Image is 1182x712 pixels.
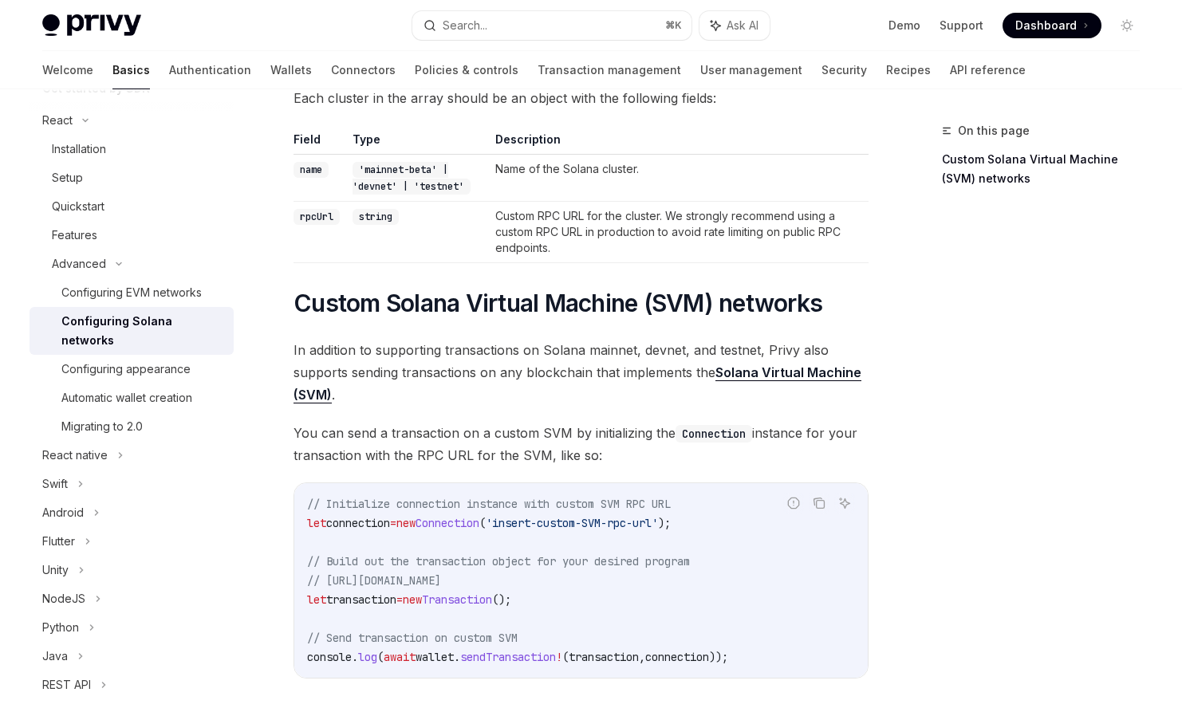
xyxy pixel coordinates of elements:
a: Features [30,221,234,250]
span: In addition to supporting transactions on Solana mainnet, devnet, and testnet, Privy also support... [294,339,869,406]
span: Transaction [422,592,492,607]
span: new [396,516,416,530]
span: transaction [569,650,639,664]
th: Description [489,132,869,155]
span: 'insert-custom-SVM-rpc-url' [486,516,658,530]
span: Connection [416,516,479,530]
div: Java [42,647,68,666]
a: Dashboard [1003,13,1101,38]
div: Configuring Solana networks [61,312,224,350]
span: let [307,516,326,530]
span: ( [377,650,384,664]
div: Migrating to 2.0 [61,417,143,436]
a: Configuring appearance [30,355,234,384]
span: . [454,650,460,664]
button: Report incorrect code [783,493,804,513]
span: = [396,592,403,607]
a: Custom Solana Virtual Machine (SVM) networks [942,147,1152,191]
span: // [URL][DOMAIN_NAME] [307,573,441,588]
code: name [294,162,329,178]
a: Policies & controls [415,51,518,89]
div: Flutter [42,532,75,551]
span: // Initialize connection instance with custom SVM RPC URL [307,497,671,511]
div: Search... [443,16,487,35]
div: Swift [42,474,68,494]
span: ( [479,516,486,530]
span: , [639,650,645,664]
a: Configuring Solana networks [30,307,234,355]
div: Automatic wallet creation [61,388,192,407]
a: Installation [30,135,234,163]
span: ⌘ K [665,19,682,32]
code: 'mainnet-beta' | 'devnet' | 'testnet' [353,162,471,195]
td: Name of the Solana cluster. [489,155,869,202]
span: Custom Solana Virtual Machine (SVM) networks [294,289,822,317]
span: Ask AI [727,18,758,33]
a: API reference [950,51,1026,89]
div: Setup [52,168,83,187]
code: string [353,209,399,225]
a: Configuring EVM networks [30,278,234,307]
div: Configuring appearance [61,360,191,379]
a: Security [821,51,867,89]
span: You can send a transaction on a custom SVM by initializing the instance for your transaction with... [294,422,869,466]
a: Connectors [331,51,396,89]
span: = [390,516,396,530]
a: Automatic wallet creation [30,384,234,412]
div: Unity [42,561,69,580]
span: console [307,650,352,664]
span: ( [562,650,569,664]
th: Field [294,132,346,155]
div: Configuring EVM networks [61,283,202,302]
a: Migrating to 2.0 [30,412,234,441]
a: Setup [30,163,234,192]
span: log [358,650,377,664]
a: Transaction management [538,51,681,89]
button: Toggle dark mode [1114,13,1140,38]
img: light logo [42,14,141,37]
a: Demo [888,18,920,33]
div: Installation [52,140,106,159]
span: On this page [958,121,1030,140]
a: Quickstart [30,192,234,221]
button: Search...⌘K [412,11,691,40]
span: let [307,592,326,607]
div: Advanced [52,254,106,273]
a: Welcome [42,51,93,89]
div: Quickstart [52,197,104,216]
span: (); [492,592,511,607]
button: Ask AI [834,493,855,513]
span: Dashboard [1015,18,1077,33]
a: User management [700,51,802,89]
span: new [403,592,422,607]
th: Type [346,132,489,155]
code: Connection [676,425,752,443]
div: React native [42,446,108,465]
div: Python [42,618,79,637]
span: wallet [416,650,454,664]
div: REST API [42,675,91,694]
span: Each cluster in the array should be an object with the following fields: [294,87,869,109]
span: sendTransaction [460,650,556,664]
button: Ask AI [699,11,770,40]
span: ); [658,516,671,530]
a: Solana Virtual Machine (SVM) [294,364,861,403]
div: React [42,111,73,130]
span: // Build out the transaction object for your desired program [307,554,690,568]
span: connection [645,650,709,664]
a: Wallets [270,51,312,89]
span: . [352,650,358,664]
a: Authentication [169,51,251,89]
span: )); [709,650,728,664]
div: Android [42,503,84,522]
div: Features [52,226,97,245]
div: NodeJS [42,589,85,608]
span: connection [326,516,390,530]
button: Copy the contents from the code block [809,493,829,513]
span: ! [556,650,562,664]
a: Recipes [886,51,931,89]
a: Support [940,18,983,33]
a: Basics [112,51,150,89]
code: rpcUrl [294,209,340,225]
span: transaction [326,592,396,607]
